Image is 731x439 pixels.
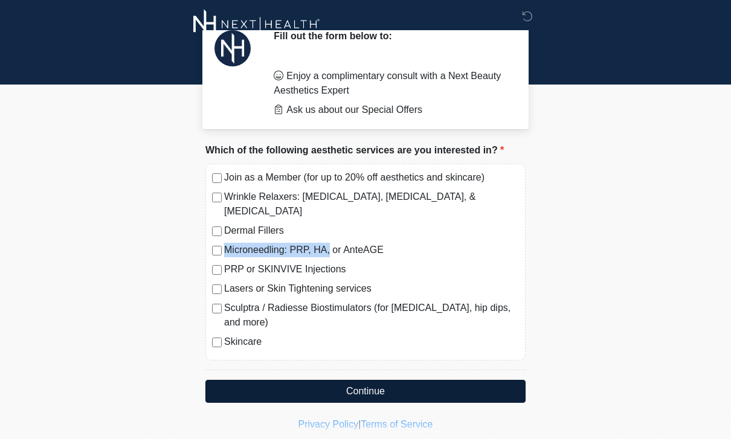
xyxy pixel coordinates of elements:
input: Microneedling: PRP, HA, or AnteAGE [212,246,222,255]
img: Next Beauty Logo [193,9,320,39]
li: Enjoy a complimentary consult with a Next Beauty Aesthetics Expert [274,69,507,98]
input: Wrinkle Relaxers: [MEDICAL_DATA], [MEDICAL_DATA], & [MEDICAL_DATA] [212,193,222,202]
label: Skincare [224,335,519,349]
label: Microneedling: PRP, HA, or AnteAGE [224,243,519,257]
button: Continue [205,380,526,403]
label: Wrinkle Relaxers: [MEDICAL_DATA], [MEDICAL_DATA], & [MEDICAL_DATA] [224,190,519,219]
a: Terms of Service [361,419,433,429]
label: PRP or SKINVIVE Injections [224,262,519,277]
label: Dermal Fillers [224,223,519,238]
li: Ask us about our Special Offers [274,103,507,117]
label: Join as a Member (for up to 20% off aesthetics and skincare) [224,170,519,185]
input: Skincare [212,338,222,347]
input: Lasers or Skin Tightening services [212,284,222,294]
input: Dermal Fillers [212,226,222,236]
input: Join as a Member (for up to 20% off aesthetics and skincare) [212,173,222,183]
a: Privacy Policy [298,419,359,429]
label: Lasers or Skin Tightening services [224,281,519,296]
a: | [358,419,361,429]
input: Sculptra / Radiesse Biostimulators (for [MEDICAL_DATA], hip dips, and more) [212,304,222,313]
img: Agent Avatar [214,30,251,66]
label: Sculptra / Radiesse Biostimulators (for [MEDICAL_DATA], hip dips, and more) [224,301,519,330]
input: PRP or SKINVIVE Injections [212,265,222,275]
label: Which of the following aesthetic services are you interested in? [205,143,504,158]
